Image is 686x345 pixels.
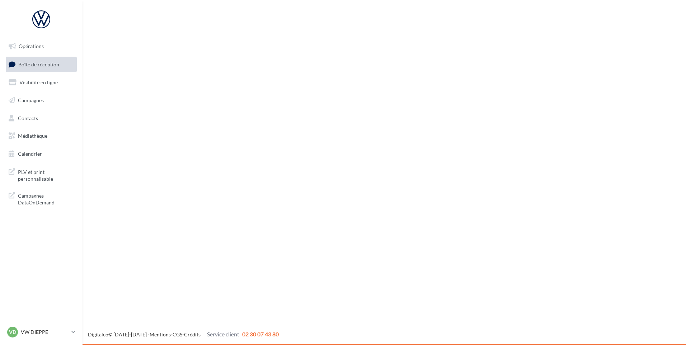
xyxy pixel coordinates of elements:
span: 02 30 07 43 80 [242,331,279,337]
span: Médiathèque [18,133,47,139]
span: Contacts [18,115,38,121]
a: Campagnes [4,93,78,108]
span: Opérations [19,43,44,49]
span: Campagnes [18,97,44,103]
a: Visibilité en ligne [4,75,78,90]
a: Crédits [184,331,201,337]
a: Calendrier [4,146,78,161]
p: VW DIEPPE [21,329,69,336]
span: Boîte de réception [18,61,59,67]
a: Mentions [150,331,171,337]
a: Campagnes DataOnDemand [4,188,78,209]
a: Boîte de réception [4,57,78,72]
span: © [DATE]-[DATE] - - - [88,331,279,337]
span: VD [9,329,16,336]
a: Contacts [4,111,78,126]
span: Calendrier [18,151,42,157]
span: Visibilité en ligne [19,79,58,85]
a: PLV et print personnalisable [4,164,78,185]
a: CGS [173,331,182,337]
a: VD VW DIEPPE [6,325,77,339]
span: Service client [207,331,239,337]
span: PLV et print personnalisable [18,167,74,183]
a: Médiathèque [4,128,78,143]
a: Digitaleo [88,331,108,337]
span: Campagnes DataOnDemand [18,191,74,206]
a: Opérations [4,39,78,54]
